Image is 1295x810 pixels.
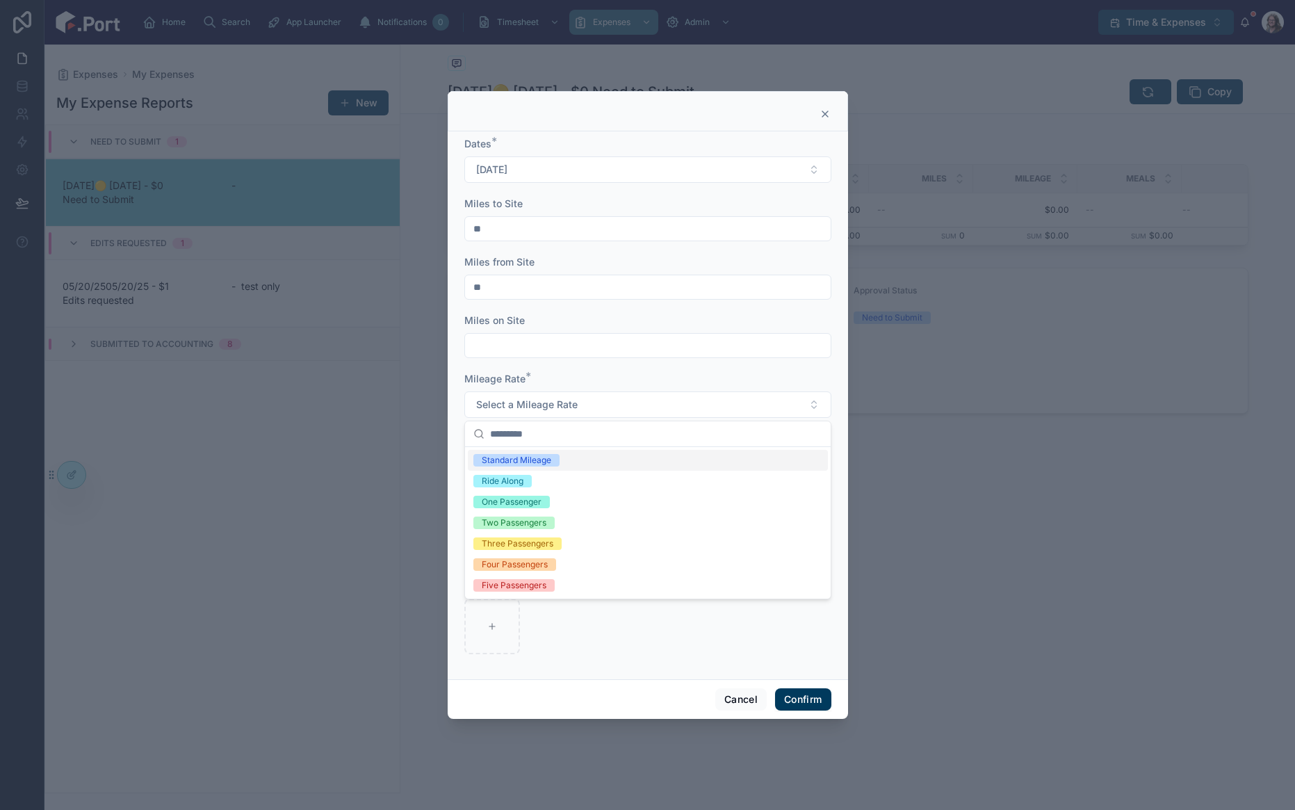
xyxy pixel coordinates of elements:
[464,156,831,183] button: Select Button
[464,138,491,149] span: Dates
[465,447,831,599] div: Suggestions
[482,475,523,487] div: Ride Along
[464,373,526,384] span: Mileage Rate
[715,688,767,711] button: Cancel
[482,496,541,508] div: One Passenger
[482,579,546,592] div: Five Passengers
[476,163,507,177] span: [DATE]
[464,391,831,418] button: Select Button
[464,314,525,326] span: Miles on Site
[476,398,578,412] span: Select a Mileage Rate
[482,558,548,571] div: Four Passengers
[775,688,831,711] button: Confirm
[464,197,523,209] span: Miles to Site
[482,517,546,529] div: Two Passengers
[482,537,553,550] div: Three Passengers
[464,256,535,268] span: Miles from Site
[482,454,551,467] div: Standard Mileage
